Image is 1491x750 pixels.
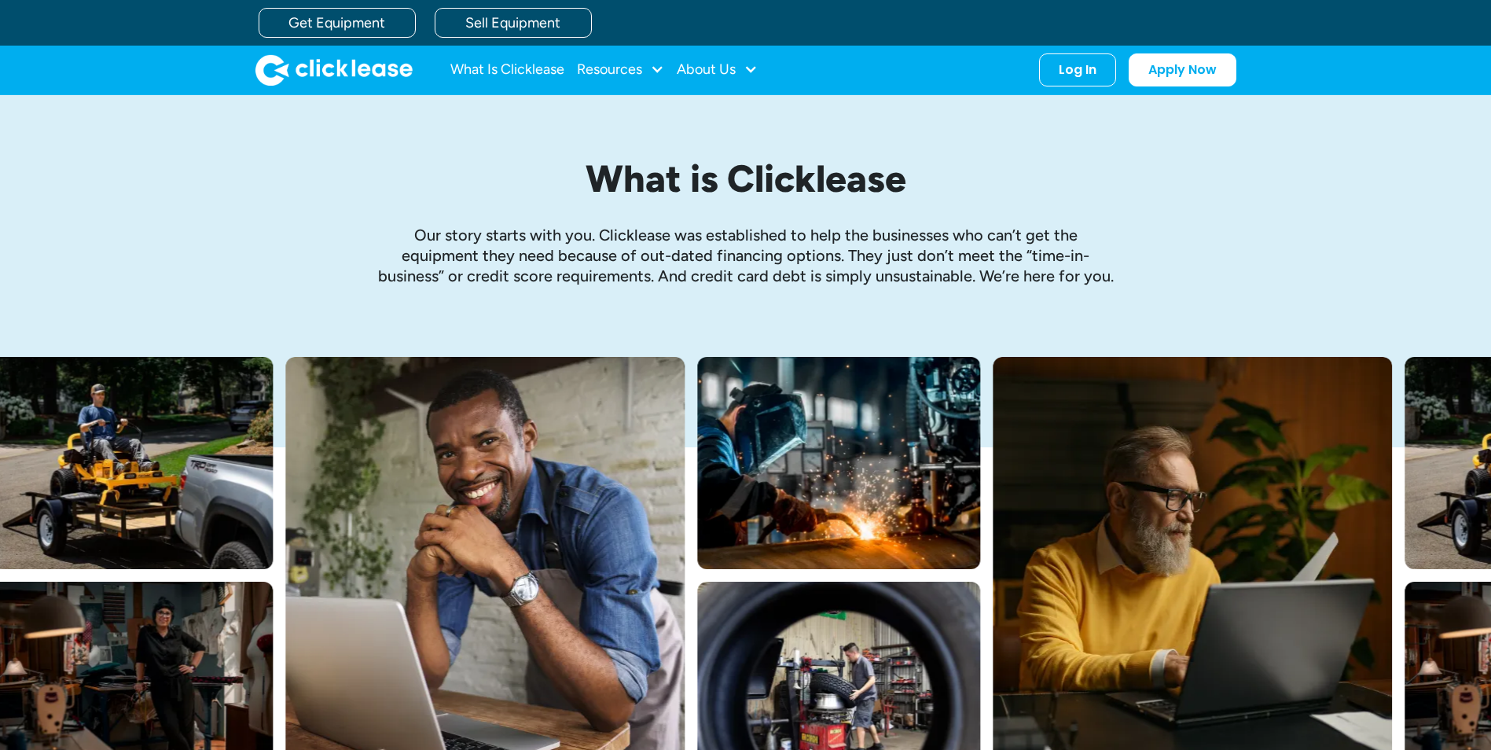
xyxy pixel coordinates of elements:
img: Clicklease logo [255,54,413,86]
div: Resources [577,54,664,86]
a: What Is Clicklease [450,54,564,86]
a: Sell Equipment [435,8,592,38]
a: home [255,54,413,86]
a: Apply Now [1129,53,1236,86]
img: A welder in a large mask working on a large pipe [697,357,980,569]
div: About Us [677,54,758,86]
a: Get Equipment [259,8,416,38]
div: Log In [1059,62,1096,78]
p: Our story starts with you. Clicklease was established to help the businesses who can’t get the eq... [376,225,1115,286]
h1: What is Clicklease [376,158,1115,200]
